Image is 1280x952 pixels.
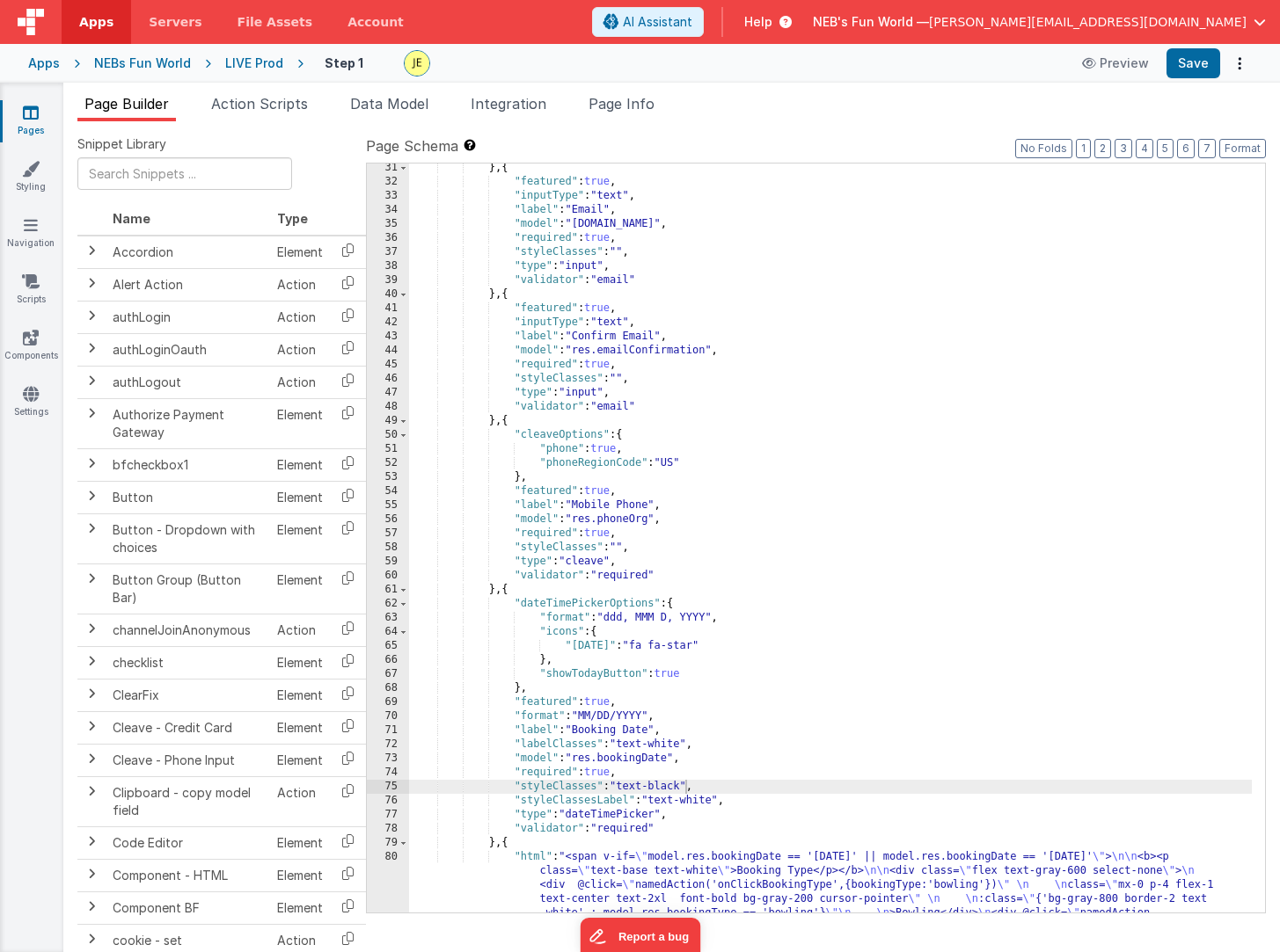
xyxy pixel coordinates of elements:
div: 59 [367,555,409,569]
button: 3 [1115,139,1132,158]
td: authLogout [106,366,270,398]
td: Action [270,776,330,826]
span: Page Schema [366,135,458,156]
div: 64 [367,625,409,639]
td: Cleave - Phone Input [106,744,270,776]
button: 5 [1157,139,1174,158]
td: Button [106,481,270,513]
span: File Assets [238,13,313,31]
div: 77 [367,808,409,822]
button: Format [1219,139,1266,158]
div: 48 [367,400,409,414]
td: Element [270,481,330,513]
span: Apps [79,13,113,31]
div: 33 [367,189,409,203]
div: 63 [367,611,409,625]
td: Button - Dropdown with choices [106,513,270,563]
span: Integration [471,95,546,113]
td: Element [270,563,330,614]
button: 1 [1076,139,1091,158]
span: Data Model [350,95,428,113]
div: 56 [367,512,409,527]
td: channelJoinAnonymous [106,614,270,646]
div: 76 [367,794,409,808]
td: Element [270,448,330,481]
div: 71 [367,723,409,738]
div: 55 [367,498,409,512]
td: Element [270,513,330,563]
span: AI Assistant [623,13,692,31]
div: 74 [367,766,409,780]
div: 42 [367,316,409,330]
td: Button Group (Button Bar) [106,563,270,614]
button: No Folds [1015,139,1072,158]
div: NEBs Fun World [94,55,191,72]
button: 4 [1136,139,1153,158]
div: 62 [367,597,409,611]
td: Code Editor [106,826,270,859]
div: 73 [367,752,409,766]
td: Element [270,236,330,269]
div: 40 [367,287,409,302]
div: 49 [367,414,409,428]
input: Search Snippets ... [77,157,292,190]
td: Authorize Payment Gateway [106,398,270,448]
button: AI Assistant [592,7,704,37]
td: Alert Action [106,268,270,301]
img: 661ea68ad795fbb371558bfe21c7450f [405,51,429,76]
span: NEB's Fun World — [813,13,929,31]
span: Help [744,13,772,31]
button: Options [1227,51,1252,76]
div: 69 [367,695,409,709]
span: [PERSON_NAME][EMAIL_ADDRESS][DOMAIN_NAME] [929,13,1247,31]
td: Element [270,859,330,891]
div: 53 [367,470,409,484]
button: 6 [1177,139,1195,158]
td: Action [270,268,330,301]
div: 52 [367,456,409,470]
div: 47 [367,386,409,400]
td: Element [270,679,330,711]
span: Page Builder [84,95,169,113]
td: authLoginOauth [106,333,270,366]
div: 32 [367,175,409,189]
div: 54 [367,484,409,498]
td: Element [270,744,330,776]
td: Element [270,826,330,859]
div: 72 [367,738,409,752]
div: 60 [367,569,409,583]
span: Page Info [589,95,655,113]
td: Element [270,891,330,924]
button: Save [1167,48,1220,78]
div: 79 [367,836,409,850]
div: 67 [367,667,409,681]
div: 34 [367,203,409,217]
div: 41 [367,302,409,316]
td: Element [270,711,330,744]
div: 51 [367,442,409,456]
div: 50 [367,428,409,442]
span: Type [277,211,308,226]
div: 46 [367,372,409,386]
div: 65 [367,639,409,653]
div: 31 [367,161,409,175]
span: Snippet Library [77,135,166,153]
div: 70 [367,709,409,723]
div: 78 [367,822,409,836]
div: 75 [367,780,409,794]
button: 2 [1094,139,1111,158]
div: 57 [367,527,409,541]
td: Action [270,301,330,333]
button: Preview [1072,49,1159,77]
td: Component - HTML [106,859,270,891]
div: 35 [367,217,409,231]
td: Cleave - Credit Card [106,711,270,744]
div: 36 [367,231,409,245]
button: 7 [1198,139,1216,158]
div: 45 [367,358,409,372]
td: Element [270,646,330,679]
td: Action [270,333,330,366]
td: Action [270,614,330,646]
div: LIVE Prod [225,55,283,72]
td: authLogin [106,301,270,333]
